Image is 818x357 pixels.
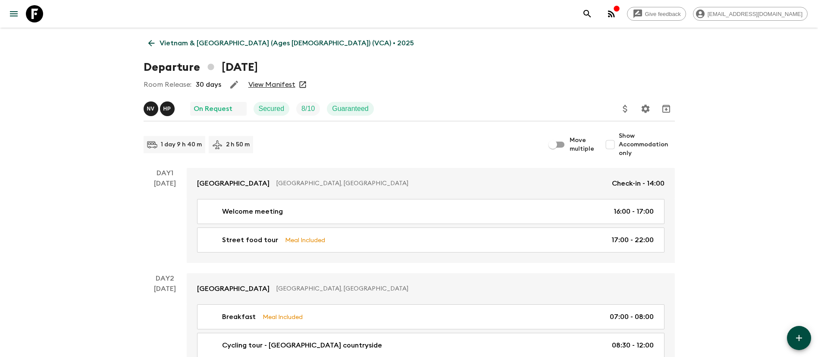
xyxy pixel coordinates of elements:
p: 30 days [196,79,221,90]
p: 08:30 - 12:00 [612,340,654,351]
p: 17:00 - 22:00 [611,235,654,245]
div: [DATE] [154,178,176,263]
p: Street food tour [222,235,278,245]
span: Move multiple [570,136,595,153]
p: Vietnam & [GEOGRAPHIC_DATA] (Ages [DEMOGRAPHIC_DATA]) (VCA) • 2025 [160,38,414,48]
p: Guaranteed [332,104,369,114]
button: menu [5,5,22,22]
a: [GEOGRAPHIC_DATA][GEOGRAPHIC_DATA], [GEOGRAPHIC_DATA] [187,273,675,304]
button: search adventures [579,5,596,22]
p: 07:00 - 08:00 [610,312,654,322]
p: Check-in - 14:00 [612,178,664,189]
span: Nguyen Van Canh, Heng PringRathana [144,104,176,111]
p: 8 / 10 [301,104,315,114]
a: Street food tourMeal Included17:00 - 22:00 [197,227,664,253]
span: Show Accommodation only [619,132,675,158]
span: [EMAIL_ADDRESS][DOMAIN_NAME] [703,11,807,17]
p: Cycling tour - [GEOGRAPHIC_DATA] countryside [222,340,382,351]
p: [GEOGRAPHIC_DATA] [197,284,270,294]
div: Trip Fill [296,102,320,116]
a: Welcome meeting16:00 - 17:00 [197,199,664,224]
p: [GEOGRAPHIC_DATA], [GEOGRAPHIC_DATA] [276,284,658,293]
button: NVHP [144,101,176,116]
p: Breakfast [222,312,256,322]
p: Meal Included [263,312,303,322]
a: BreakfastMeal Included07:00 - 08:00 [197,304,664,329]
p: 2 h 50 m [226,140,250,149]
a: [GEOGRAPHIC_DATA][GEOGRAPHIC_DATA], [GEOGRAPHIC_DATA]Check-in - 14:00 [187,168,675,199]
h1: Departure [DATE] [144,59,258,76]
p: [GEOGRAPHIC_DATA], [GEOGRAPHIC_DATA] [276,179,605,188]
button: Archive (Completed, Cancelled or Unsynced Departures only) [658,100,675,117]
button: Settings [637,100,654,117]
p: [GEOGRAPHIC_DATA] [197,178,270,189]
button: Update Price, Early Bird Discount and Costs [617,100,634,117]
p: H P [163,105,171,112]
p: 1 day 9 h 40 m [161,140,202,149]
a: Give feedback [627,7,686,21]
p: Meal Included [285,235,325,245]
div: Secured [254,102,290,116]
p: N V [147,105,155,112]
p: Secured [259,104,285,114]
span: Give feedback [640,11,686,17]
p: Welcome meeting [222,206,283,217]
p: Day 1 [144,168,187,178]
p: On Request [194,104,232,114]
a: Vietnam & [GEOGRAPHIC_DATA] (Ages [DEMOGRAPHIC_DATA]) (VCA) • 2025 [144,35,419,52]
a: View Manifest [248,80,295,89]
p: Room Release: [144,79,191,90]
div: [EMAIL_ADDRESS][DOMAIN_NAME] [693,7,808,21]
p: 16:00 - 17:00 [614,206,654,217]
p: Day 2 [144,273,187,284]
